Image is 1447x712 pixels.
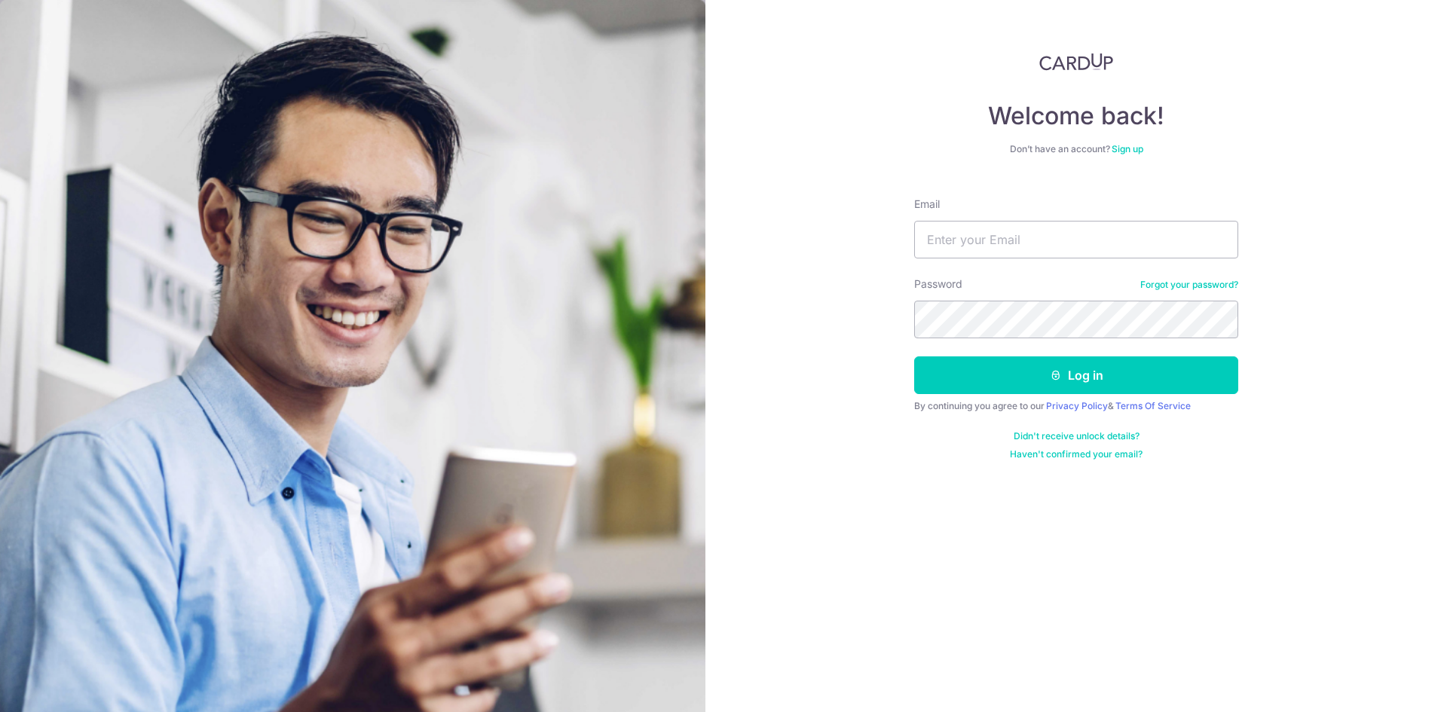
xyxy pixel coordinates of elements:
[914,356,1238,394] button: Log in
[914,143,1238,155] div: Don’t have an account?
[914,400,1238,412] div: By continuing you agree to our &
[1046,400,1108,411] a: Privacy Policy
[1039,53,1113,71] img: CardUp Logo
[1014,430,1140,442] a: Didn't receive unlock details?
[914,221,1238,258] input: Enter your Email
[1115,400,1191,411] a: Terms Of Service
[1010,448,1143,460] a: Haven't confirmed your email?
[1112,143,1143,154] a: Sign up
[914,101,1238,131] h4: Welcome back!
[914,277,962,292] label: Password
[1140,279,1238,291] a: Forgot your password?
[914,197,940,212] label: Email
